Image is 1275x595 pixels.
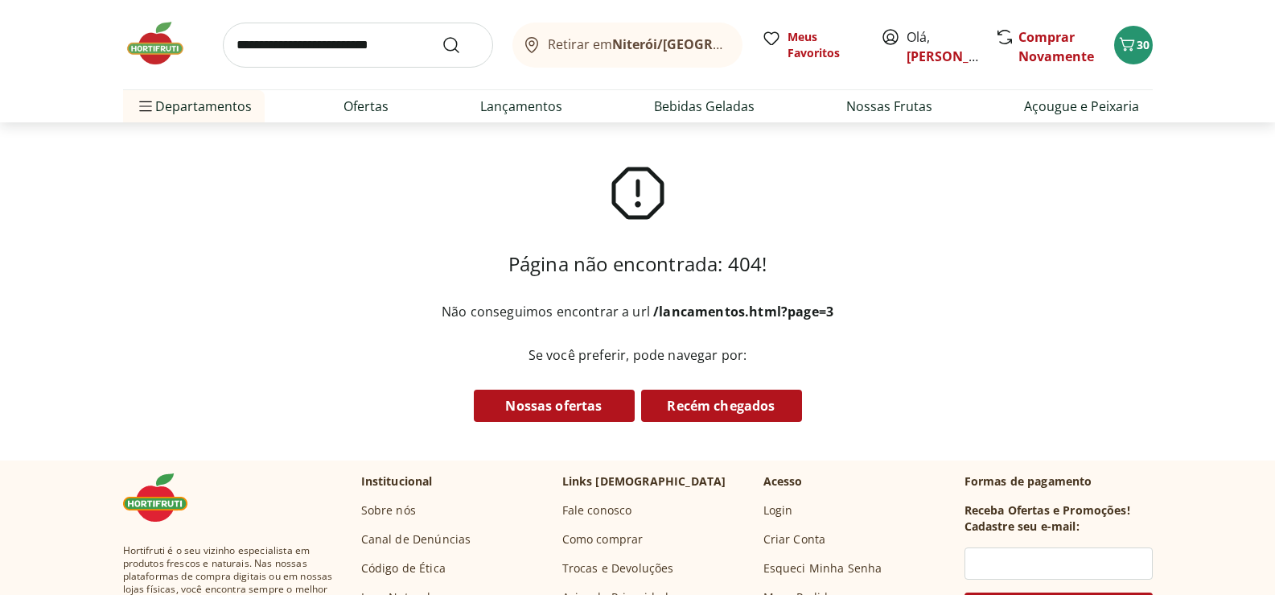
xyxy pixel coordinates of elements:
[361,531,471,547] a: Canal de Denúncias
[907,48,1011,65] a: [PERSON_NAME]
[964,519,1080,535] h3: Cadastre seu e-mail:
[562,531,644,547] a: Como comprar
[136,87,252,126] span: Departamentos
[612,35,796,53] b: Niterói/[GEOGRAPHIC_DATA]
[653,303,833,320] b: /lancamentos.html?page=3
[474,390,635,422] a: Nossas ofertas
[964,502,1130,519] h3: Receba Ofertas e Promoções!
[763,531,826,547] a: Criar Conta
[641,390,802,422] a: Recém chegados
[763,560,882,576] a: Esqueci Minha Senha
[442,35,480,55] button: Submit Search
[408,346,867,364] p: Se você preferir, pode navegar por:
[123,19,204,68] img: Hortifruti
[763,502,793,519] a: Login
[654,97,755,116] a: Bebidas Geladas
[562,473,726,490] p: Links [DEMOGRAPHIC_DATA]
[548,37,726,52] span: Retirar em
[562,502,632,519] a: Fale conosco
[361,502,416,519] a: Sobre nós
[361,560,446,576] a: Código de Ética
[361,473,433,490] p: Institucional
[763,473,803,490] p: Acesso
[846,97,932,116] a: Nossas Frutas
[480,97,562,116] a: Lançamentos
[907,27,978,66] span: Olá,
[1024,97,1139,116] a: Açougue e Peixaria
[512,23,742,68] button: Retirar emNiterói/[GEOGRAPHIC_DATA]
[343,97,389,116] a: Ofertas
[1114,26,1153,64] button: Carrinho
[123,473,204,522] img: Hortifruti
[136,87,155,126] button: Menu
[508,251,767,277] h3: Página não encontrada: 404!
[964,473,1153,490] p: Formas de pagamento
[1137,37,1150,52] span: 30
[223,23,493,68] input: search
[762,29,862,61] a: Meus Favoritos
[562,560,674,576] a: Trocas e Devoluções
[1018,28,1094,65] a: Comprar Novamente
[442,303,833,320] p: Não conseguimos encontrar a url
[788,29,862,61] span: Meus Favoritos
